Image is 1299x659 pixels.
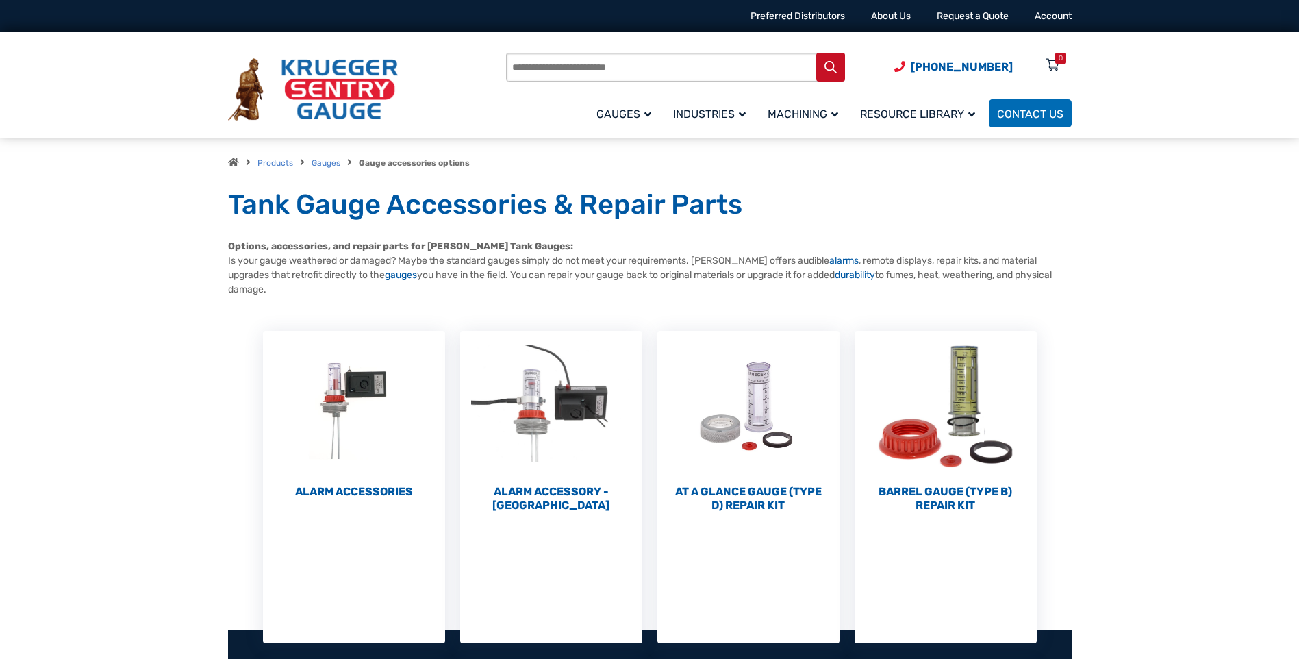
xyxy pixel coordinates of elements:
[263,485,445,499] h2: Alarm Accessories
[768,108,838,121] span: Machining
[1059,53,1063,64] div: 0
[228,58,398,121] img: Krueger Sentry Gauge
[829,255,859,266] a: alarms
[588,97,665,129] a: Gauges
[871,10,911,22] a: About Us
[228,239,1072,297] p: Is your gauge weathered or damaged? Maybe the standard gauges simply do not meet your requirement...
[937,10,1009,22] a: Request a Quote
[312,158,340,168] a: Gauges
[759,97,852,129] a: Machining
[359,158,470,168] strong: Gauge accessories options
[911,60,1013,73] span: [PHONE_NUMBER]
[657,331,840,512] a: Visit product category At a Glance Gauge (Type D) Repair Kit
[657,331,840,482] img: At a Glance Gauge (Type D) Repair Kit
[665,97,759,129] a: Industries
[1035,10,1072,22] a: Account
[855,485,1037,512] h2: Barrel Gauge (Type B) Repair Kit
[263,331,445,482] img: Alarm Accessories
[894,58,1013,75] a: Phone Number (920) 434-8860
[989,99,1072,127] a: Contact Us
[835,269,875,281] a: durability
[855,331,1037,482] img: Barrel Gauge (Type B) Repair Kit
[860,108,975,121] span: Resource Library
[751,10,845,22] a: Preferred Distributors
[855,331,1037,512] a: Visit product category Barrel Gauge (Type B) Repair Kit
[257,158,293,168] a: Products
[228,240,573,252] strong: Options, accessories, and repair parts for [PERSON_NAME] Tank Gauges:
[460,485,642,512] h2: Alarm Accessory - [GEOGRAPHIC_DATA]
[263,331,445,499] a: Visit product category Alarm Accessories
[596,108,651,121] span: Gauges
[460,331,642,482] img: Alarm Accessory - DC
[385,269,417,281] a: gauges
[997,108,1063,121] span: Contact Us
[460,331,642,512] a: Visit product category Alarm Accessory - DC
[228,188,1072,222] h1: Tank Gauge Accessories & Repair Parts
[852,97,989,129] a: Resource Library
[673,108,746,121] span: Industries
[657,485,840,512] h2: At a Glance Gauge (Type D) Repair Kit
